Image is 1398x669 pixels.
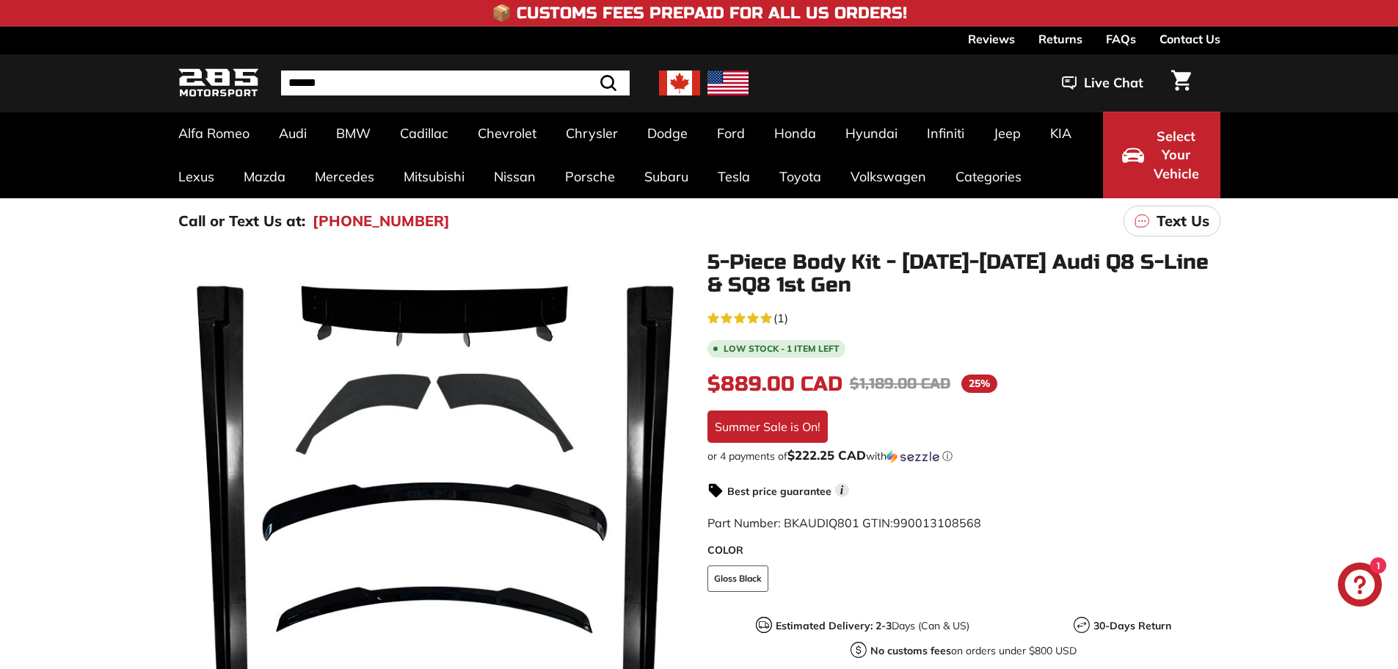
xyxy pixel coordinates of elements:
[836,155,941,198] a: Volkswagen
[321,112,385,155] a: BMW
[1035,112,1086,155] a: KIA
[1124,206,1220,236] a: Text Us
[707,543,1220,558] label: COLOR
[1084,73,1143,93] span: Live Chat
[979,112,1035,155] a: Jeep
[702,112,760,155] a: Ford
[264,112,321,155] a: Audi
[1043,65,1162,101] button: Live Chat
[389,155,479,198] a: Mitsubishi
[787,447,866,463] span: $222.25 CAD
[765,155,836,198] a: Toyota
[1106,26,1136,51] a: FAQs
[1103,112,1220,198] button: Select Your Vehicle
[850,375,950,393] span: $1,189.00 CAD
[300,155,389,198] a: Mercedes
[1151,127,1201,184] span: Select Your Vehicle
[707,411,828,443] div: Summer Sale is On!
[492,4,907,22] h4: 📦 Customs Fees Prepaid for All US Orders!
[313,210,450,232] a: [PHONE_NUMBER]
[941,155,1036,198] a: Categories
[633,112,702,155] a: Dodge
[727,485,831,498] strong: Best price guarantee
[707,449,1220,463] div: or 4 payments of$222.25 CADwithSezzle Click to learn more about Sezzle
[1157,210,1209,232] p: Text Us
[178,66,259,101] img: Logo_285_Motorsport_areodynamics_components
[1093,619,1171,632] strong: 30-Days Return
[630,155,703,198] a: Subaru
[1159,26,1220,51] a: Contact Us
[281,70,630,95] input: Search
[776,618,969,634] p: Days (Can & US)
[773,309,788,327] span: (1)
[776,619,892,632] strong: Estimated Delivery: 2-3
[463,112,551,155] a: Chevrolet
[164,155,229,198] a: Lexus
[760,112,831,155] a: Honda
[912,112,979,155] a: Infiniti
[1333,563,1386,610] inbox-online-store-chat: Shopify online store chat
[479,155,550,198] a: Nissan
[724,344,840,353] span: Low stock - 1 item left
[707,372,842,397] span: $889.00 CAD
[707,308,1220,327] a: 5.0 rating (1 votes)
[893,516,981,530] span: 990013108568
[835,483,849,497] span: i
[887,450,939,463] img: Sezzle
[707,516,981,530] span: Part Number: BKAUDIQ801 GTIN:
[831,112,912,155] a: Hyundai
[164,112,264,155] a: Alfa Romeo
[550,155,630,198] a: Porsche
[551,112,633,155] a: Chrysler
[229,155,300,198] a: Mazda
[385,112,463,155] a: Cadillac
[870,643,1077,659] p: on orders under $800 USD
[1162,58,1200,108] a: Cart
[968,26,1015,51] a: Reviews
[178,210,305,232] p: Call or Text Us at:
[961,375,997,393] span: 25%
[707,449,1220,463] div: or 4 payments of with
[707,251,1220,297] h1: 5-Piece Body Kit - [DATE]-[DATE] Audi Q8 S-Line & SQ8 1st Gen
[870,644,951,657] strong: No customs fees
[1038,26,1082,51] a: Returns
[703,155,765,198] a: Tesla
